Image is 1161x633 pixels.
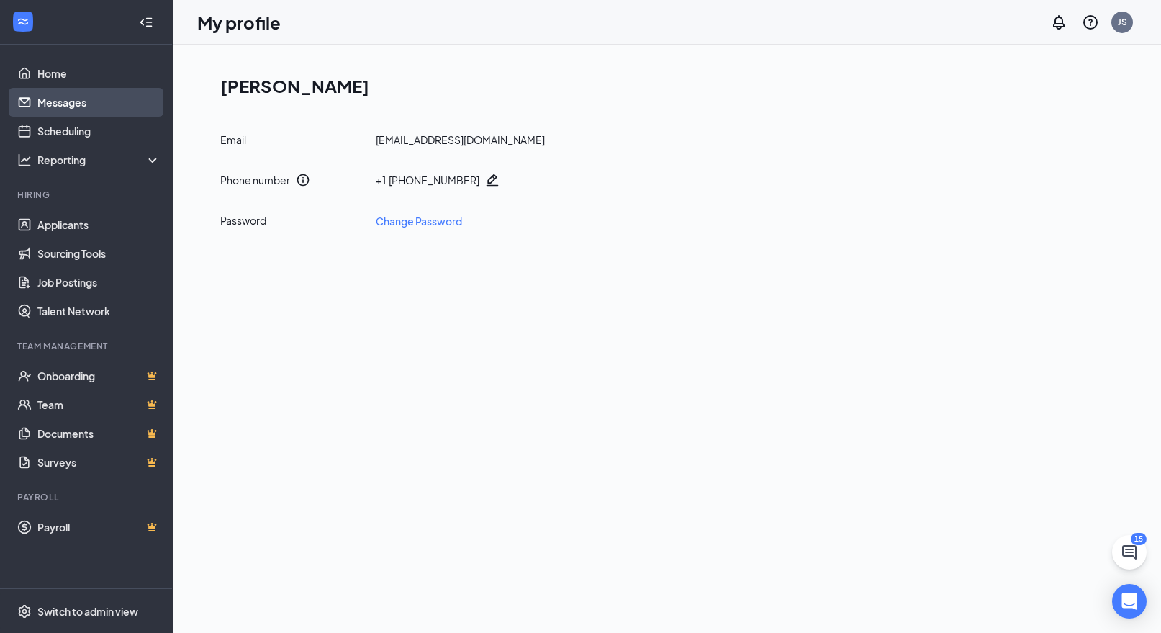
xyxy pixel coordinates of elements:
[17,153,32,167] svg: Analysis
[37,239,161,268] a: Sourcing Tools
[37,268,161,297] a: Job Postings
[37,448,161,477] a: SurveysCrown
[220,173,290,187] div: Phone number
[1050,14,1067,31] svg: Notifications
[376,213,462,229] a: Change Password
[16,14,30,29] svg: WorkstreamLogo
[1112,535,1147,570] button: ChatActive
[37,210,161,239] a: Applicants
[17,340,158,352] div: Team Management
[37,117,161,145] a: Scheduling
[376,133,545,147] div: [EMAIL_ADDRESS][DOMAIN_NAME]
[17,189,158,201] div: Hiring
[37,88,161,117] a: Messages
[37,390,161,419] a: TeamCrown
[37,604,138,619] div: Switch to admin view
[37,419,161,448] a: DocumentsCrown
[37,153,161,167] div: Reporting
[1112,584,1147,619] div: Open Intercom Messenger
[37,59,161,88] a: Home
[17,604,32,619] svg: Settings
[37,362,161,390] a: OnboardingCrown
[296,173,310,187] svg: Info
[1121,544,1138,561] svg: ChatActive
[1118,16,1127,28] div: JS
[485,173,500,187] svg: Pencil
[220,133,364,147] div: Email
[139,15,153,30] svg: Collapse
[37,513,161,542] a: PayrollCrown
[1082,14,1099,31] svg: QuestionInfo
[220,73,1125,98] h1: [PERSON_NAME]
[17,491,158,503] div: Payroll
[197,10,281,35] h1: My profile
[37,297,161,326] a: Talent Network
[1131,533,1147,545] div: 15
[220,213,364,229] div: Password
[376,173,479,187] div: + 1 [PHONE_NUMBER]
